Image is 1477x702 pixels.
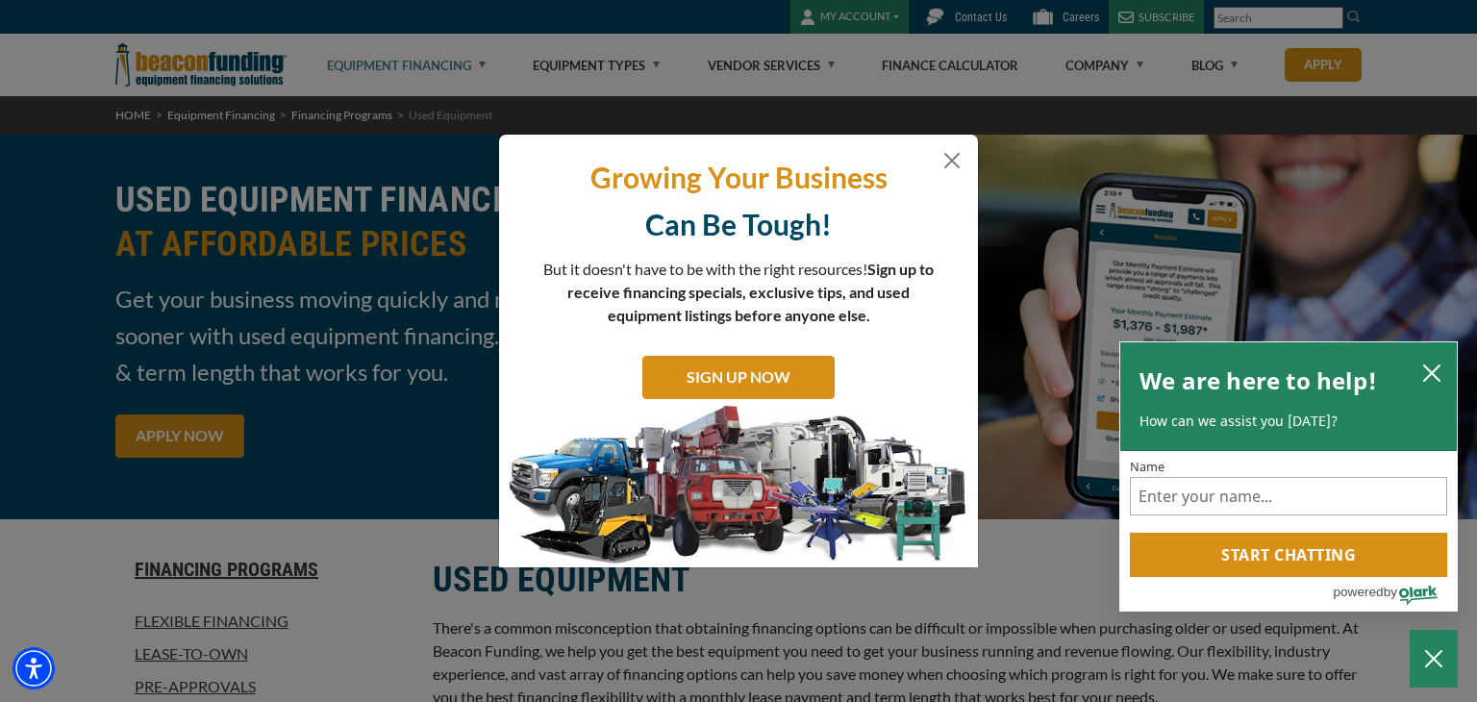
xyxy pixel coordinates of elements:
[1130,477,1447,515] input: Name
[1410,630,1458,688] button: Close Chatbox
[940,149,964,172] button: Close
[567,260,934,324] span: Sign up to receive financing specials, exclusive tips, and used equipment listings before anyone ...
[513,159,964,196] p: Growing Your Business
[1130,533,1447,577] button: Start chatting
[1130,461,1447,473] label: Name
[1119,341,1458,613] div: olark chatbox
[542,258,935,327] p: But it doesn't have to be with the right resources!
[1416,359,1447,386] button: close chatbox
[13,647,55,689] div: Accessibility Menu
[1333,578,1457,611] a: Powered by Olark
[1333,580,1383,604] span: powered
[1139,412,1438,431] p: How can we assist you [DATE]?
[513,206,964,243] p: Can Be Tough!
[1139,362,1377,400] h2: We are here to help!
[499,404,978,567] img: subscribe-modal.jpg
[1384,580,1397,604] span: by
[642,356,835,399] a: SIGN UP NOW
